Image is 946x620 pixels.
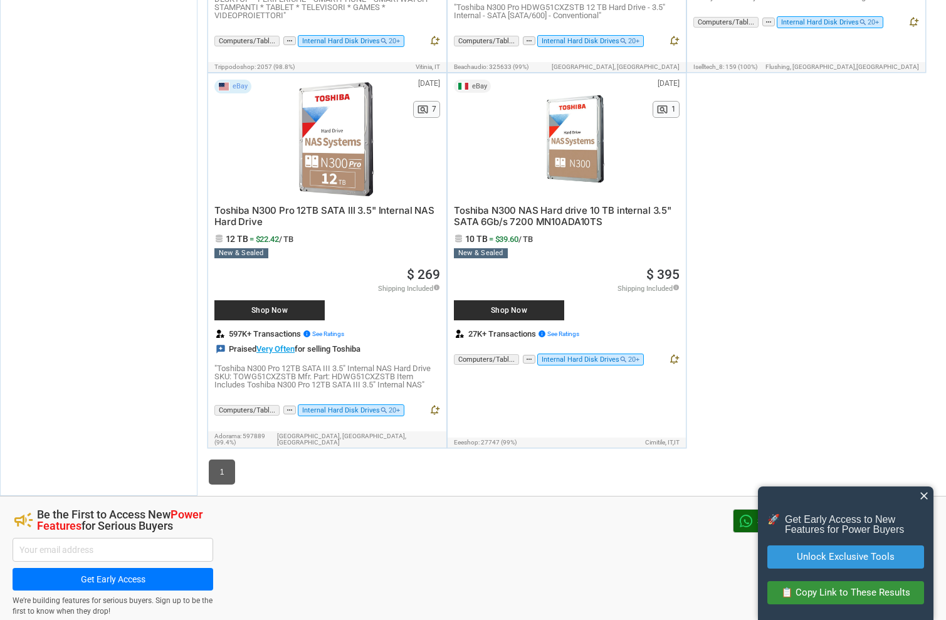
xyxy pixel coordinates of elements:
[656,103,668,115] span: pageview
[13,509,34,531] i: campaign
[283,36,296,46] button: more_horiz
[523,36,535,46] button: more_horiz
[725,63,757,70] span: 159 (100%)
[380,406,388,414] i: search
[429,404,440,418] button: notification_add
[481,439,517,446] span: 27747 (99%)
[298,404,404,416] span: Internal Hard Disk Drives
[216,330,224,338] img: review.svg
[257,63,295,70] span: 2057 (98.8%)
[214,36,280,46] span: Computers/Tabl...
[767,545,924,569] button: Unlock Exclusive Tools
[489,63,528,70] span: 325633 (99%)
[518,234,533,244] span: / TB
[538,330,546,338] i: info
[658,80,680,87] span: [DATE]
[693,17,759,28] span: Computers/Tabl...
[256,344,295,354] a: Very Often
[214,433,241,439] span: adorama:
[214,405,280,416] span: Computers/Tabl...
[645,439,680,446] span: Cimitile, IT,IT
[226,234,248,244] span: 12 TB
[740,515,752,527] img: WhatsApp
[668,354,680,365] i: notification_add
[214,206,434,227] a: Toshiba N300 Pro 12TB SATA III 3.5" Internal NAS Hard Drive
[312,330,344,337] span: See Ratings
[762,18,775,27] button: more_horiz
[646,268,680,281] a: $ 395
[537,354,644,365] span: Internal Hard Disk Drives
[628,355,639,364] span: 20+
[468,330,579,338] span: 27K+ Transactions
[298,35,404,47] span: Internal Hard Disk Drives
[868,18,879,26] span: 20+
[283,36,296,45] span: more_horiz
[537,35,644,47] span: Internal Hard Disk Drives
[303,330,311,338] i: info
[618,284,680,292] span: Shipping Included
[218,82,229,91] img: USA Flag
[465,234,488,244] span: 10 TB
[458,82,469,90] img: Italy Flag
[214,433,265,446] span: 597889 (99.4%)
[489,234,533,244] span: = $39.60
[454,354,519,365] span: Computers/Tabl...
[918,490,930,502] span: Close
[619,37,628,45] i: search
[454,36,519,46] span: Computers/Tabl...
[472,83,487,90] span: eBay
[214,364,440,389] p: "Toshiba N300 Pro 12TB SATA III 3.5" Internal NAS Hard Drive SKU: TOWG51CXZSTB Mfr. Part: HDWG51C...
[859,18,867,26] i: search
[250,234,293,244] span: = $22.42
[13,538,213,562] input: Your email address
[214,204,434,228] span: Toshiba N300 Pro 12TB SATA III 3.5" Internal NAS Hard Drive
[628,37,639,45] span: 20+
[523,355,535,364] button: more_horiz
[37,509,213,532] h2: Be the First to Access New for Serious Buyers
[214,248,268,258] div: New & Sealed
[279,234,293,244] span: / TB
[671,105,676,113] span: 1
[733,509,933,533] button: Share on WhatsApp
[214,344,360,354] div: Praised for selling Toshiba
[777,16,883,28] span: Internal Hard Disk Drives
[221,307,318,314] span: Shop Now
[407,268,440,281] a: $ 269
[454,3,680,19] p: "Toshiba N300 Pro HDWG51CXZSTB 12 TB Hard Drive - 3.5" Internal - SATA [SATA/600] - Conventional"
[214,288,346,327] a: Shop Now
[389,406,400,414] span: 20+
[552,64,680,70] span: [GEOGRAPHIC_DATA], [GEOGRAPHIC_DATA]
[673,284,680,291] i: info
[209,460,235,485] a: 1
[416,64,440,70] span: Vitinia, IT
[454,288,586,327] a: Shop Now
[908,16,919,30] button: notification_add
[454,204,671,228] span: Toshiba N300 NAS Hard drive 10 TB internal 3.5" SATA 6Gb/s 7200 MN10ADA10TS
[283,406,296,415] button: more_horiz
[908,16,919,28] i: notification_add
[418,80,440,87] span: [DATE]
[523,36,535,45] span: more_horiz
[765,64,919,70] span: Flushing, [GEOGRAPHIC_DATA],[GEOGRAPHIC_DATA]
[13,596,213,617] div: We’re building features for serious buyers. Sign up to be the first to know when they drop!
[668,354,680,367] button: notification_add
[460,307,558,314] span: Shop Now
[378,284,440,292] span: Shipping Included
[454,248,508,258] div: New & Sealed
[229,330,344,338] span: 597K+ Transactions
[767,515,780,545] i: 🚀
[456,330,464,338] img: review.svg
[668,35,680,46] i: notification_add
[417,103,429,115] span: pageview
[283,406,296,414] span: more_horiz
[762,18,775,26] span: more_horiz
[433,284,440,291] i: info
[429,404,440,416] i: notification_add
[432,105,436,113] span: 7
[454,63,488,70] span: beachaudio:
[668,35,680,49] button: notification_add
[214,63,256,70] span: trippodoshop:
